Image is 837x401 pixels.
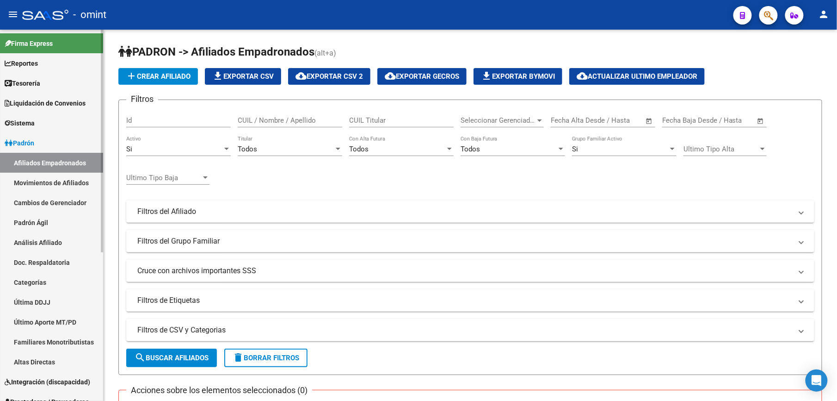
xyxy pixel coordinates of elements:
[212,70,223,81] mat-icon: file_download
[126,230,814,252] mat-expansion-panel-header: Filtros del Grupo Familiar
[377,68,467,85] button: Exportar GECROS
[385,72,459,81] span: Exportar GECROS
[135,354,209,362] span: Buscar Afiliados
[212,72,274,81] span: Exportar CSV
[5,138,34,148] span: Padrón
[126,319,814,341] mat-expansion-panel-header: Filtros de CSV y Categorias
[756,116,766,126] button: Open calendar
[126,145,132,153] span: Si
[118,45,314,58] span: PADRON -> Afiliados Empadronados
[572,145,578,153] span: Si
[461,116,535,125] span: Seleccionar Gerenciador
[288,68,370,85] button: Exportar CSV 2
[385,70,396,81] mat-icon: cloud_download
[73,5,106,25] span: - omint
[126,260,814,282] mat-expansion-panel-header: Cruce con archivos importantes SSS
[577,72,697,81] span: Actualizar ultimo Empleador
[481,70,492,81] mat-icon: file_download
[7,9,18,20] mat-icon: menu
[349,145,369,153] span: Todos
[126,200,814,223] mat-expansion-panel-header: Filtros del Afiliado
[295,70,307,81] mat-icon: cloud_download
[137,325,792,335] mat-panel-title: Filtros de CSV y Categorias
[135,352,146,363] mat-icon: search
[126,384,312,397] h3: Acciones sobre los elementos seleccionados (0)
[461,145,480,153] span: Todos
[474,68,562,85] button: Exportar Bymovi
[233,354,299,362] span: Borrar Filtros
[137,236,792,246] mat-panel-title: Filtros del Grupo Familiar
[569,68,705,85] button: Actualizar ultimo Empleador
[126,174,201,182] span: Ultimo Tipo Baja
[5,58,38,69] span: Reportes
[233,352,244,363] mat-icon: delete
[5,78,40,88] span: Tesorería
[295,72,363,81] span: Exportar CSV 2
[126,93,158,106] h3: Filtros
[5,118,35,128] span: Sistema
[819,9,830,20] mat-icon: person
[205,68,281,85] button: Exportar CSV
[137,207,792,217] mat-panel-title: Filtros del Afiliado
[238,145,257,153] span: Todos
[589,116,634,125] input: End date
[118,68,198,85] button: Crear Afiliado
[806,370,828,392] div: Open Intercom Messenger
[701,116,745,125] input: End date
[224,349,308,367] button: Borrar Filtros
[314,49,336,57] span: (alt+a)
[577,70,588,81] mat-icon: cloud_download
[137,295,792,306] mat-panel-title: Filtros de Etiquetas
[5,377,90,387] span: Integración (discapacidad)
[5,98,86,108] span: Liquidación de Convenios
[126,72,191,81] span: Crear Afiliado
[551,116,581,125] input: Start date
[5,38,53,49] span: Firma Express
[662,116,692,125] input: Start date
[683,145,758,153] span: Ultimo Tipo Alta
[137,266,792,276] mat-panel-title: Cruce con archivos importantes SSS
[644,116,655,126] button: Open calendar
[126,349,217,367] button: Buscar Afiliados
[126,70,137,81] mat-icon: add
[126,289,814,312] mat-expansion-panel-header: Filtros de Etiquetas
[481,72,555,81] span: Exportar Bymovi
